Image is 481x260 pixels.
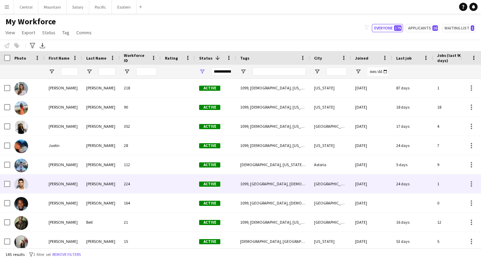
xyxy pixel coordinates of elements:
[82,232,120,251] div: [PERSON_NAME]
[392,78,433,97] div: 87 days
[433,136,478,155] div: 7
[236,98,310,116] div: 1099, [DEMOGRAPHIC_DATA], [US_STATE], [GEOGRAPHIC_DATA]
[3,28,18,37] a: View
[120,98,161,116] div: 90
[392,213,433,232] div: 16 days
[433,117,478,136] div: 4
[199,162,220,168] span: Active
[310,98,351,116] div: [US_STATE]
[236,155,310,174] div: [DEMOGRAPHIC_DATA], [US_STATE], W2
[120,194,161,212] div: 164
[199,69,205,75] button: Open Filter Menu
[351,194,392,212] div: [DATE]
[14,139,28,153] img: Jaelin Lespier
[437,53,465,63] span: Jobs (last 90 days)
[14,120,28,134] img: Isabelle Goldfarb
[310,117,351,136] div: [GEOGRAPHIC_DATA]
[433,232,478,251] div: 5
[44,155,82,174] div: [PERSON_NAME]
[44,194,82,212] div: [PERSON_NAME]
[42,29,55,36] span: Status
[44,213,82,232] div: [PERSON_NAME]
[310,213,351,232] div: [GEOGRAPHIC_DATA]
[199,105,220,110] span: Active
[86,55,106,61] span: Last Name
[236,117,310,136] div: 1099, [DEMOGRAPHIC_DATA], [US_STATE]
[310,194,351,212] div: [GEOGRAPHIC_DATA]
[310,78,351,97] div: [US_STATE]
[310,136,351,155] div: [US_STATE]
[44,98,82,116] div: [PERSON_NAME]
[199,239,220,244] span: Active
[310,155,351,174] div: Astoria
[326,67,347,76] input: City Filter Input
[314,55,322,61] span: City
[165,55,178,61] span: Rating
[51,251,82,258] button: Remove filters
[49,55,69,61] span: First Name
[432,25,438,31] span: 16
[86,69,92,75] button: Open Filter Menu
[38,0,67,14] button: Mountain
[120,117,161,136] div: 352
[355,69,361,75] button: Open Filter Menu
[33,252,51,257] span: 1 filter set
[120,78,161,97] div: 218
[5,29,15,36] span: View
[120,232,161,251] div: 15
[433,213,478,232] div: 12
[19,28,38,37] a: Export
[392,98,433,116] div: 18 days
[236,213,310,232] div: 1099, [DEMOGRAPHIC_DATA], [US_STATE]
[199,182,220,187] span: Active
[99,67,116,76] input: Last Name Filter Input
[82,155,120,174] div: [PERSON_NAME]
[310,174,351,193] div: [GEOGRAPHIC_DATA]
[351,155,392,174] div: [DATE]
[310,232,351,251] div: [US_STATE]
[433,194,478,212] div: 0
[14,101,28,115] img: Isabella Zuluaga
[236,136,310,155] div: 1099, [DEMOGRAPHIC_DATA], [US_STATE], [GEOGRAPHIC_DATA]
[124,69,130,75] button: Open Filter Menu
[82,213,120,232] div: Bell
[14,197,28,211] img: Jaylin Randolph
[199,124,220,129] span: Active
[112,0,136,14] button: Eastern
[372,24,403,32] button: Everyone179
[199,220,220,225] span: Active
[471,25,474,31] span: 1
[60,28,72,37] a: Tag
[236,194,310,212] div: 1099, [GEOGRAPHIC_DATA], [DEMOGRAPHIC_DATA]
[199,143,220,148] span: Active
[351,174,392,193] div: [DATE]
[392,155,433,174] div: 5 days
[236,232,310,251] div: [DEMOGRAPHIC_DATA], [GEOGRAPHIC_DATA], [US_STATE], W2
[396,55,412,61] span: Last job
[236,78,310,97] div: 1099, [DEMOGRAPHIC_DATA], [US_STATE], [GEOGRAPHIC_DATA]
[74,28,94,37] a: Comms
[44,232,82,251] div: [PERSON_NAME]
[120,136,161,155] div: 28
[392,174,433,193] div: 24 days
[5,16,56,27] span: My Workforce
[14,82,28,96] img: Isabella Venturini
[199,201,220,206] span: Active
[44,78,82,97] div: [PERSON_NAME]
[394,25,402,31] span: 179
[61,67,78,76] input: First Name Filter Input
[406,24,439,32] button: Applicants16
[14,55,26,61] span: Photo
[392,232,433,251] div: 53 days
[49,69,55,75] button: Open Filter Menu
[44,136,82,155] div: Jaelin
[136,67,157,76] input: Workforce ID Filter Input
[82,78,120,97] div: [PERSON_NAME]
[67,0,89,14] button: Salary
[433,155,478,174] div: 9
[82,136,120,155] div: [PERSON_NAME]
[351,136,392,155] div: [DATE]
[199,55,212,61] span: Status
[14,0,38,14] button: Central
[433,98,478,116] div: 18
